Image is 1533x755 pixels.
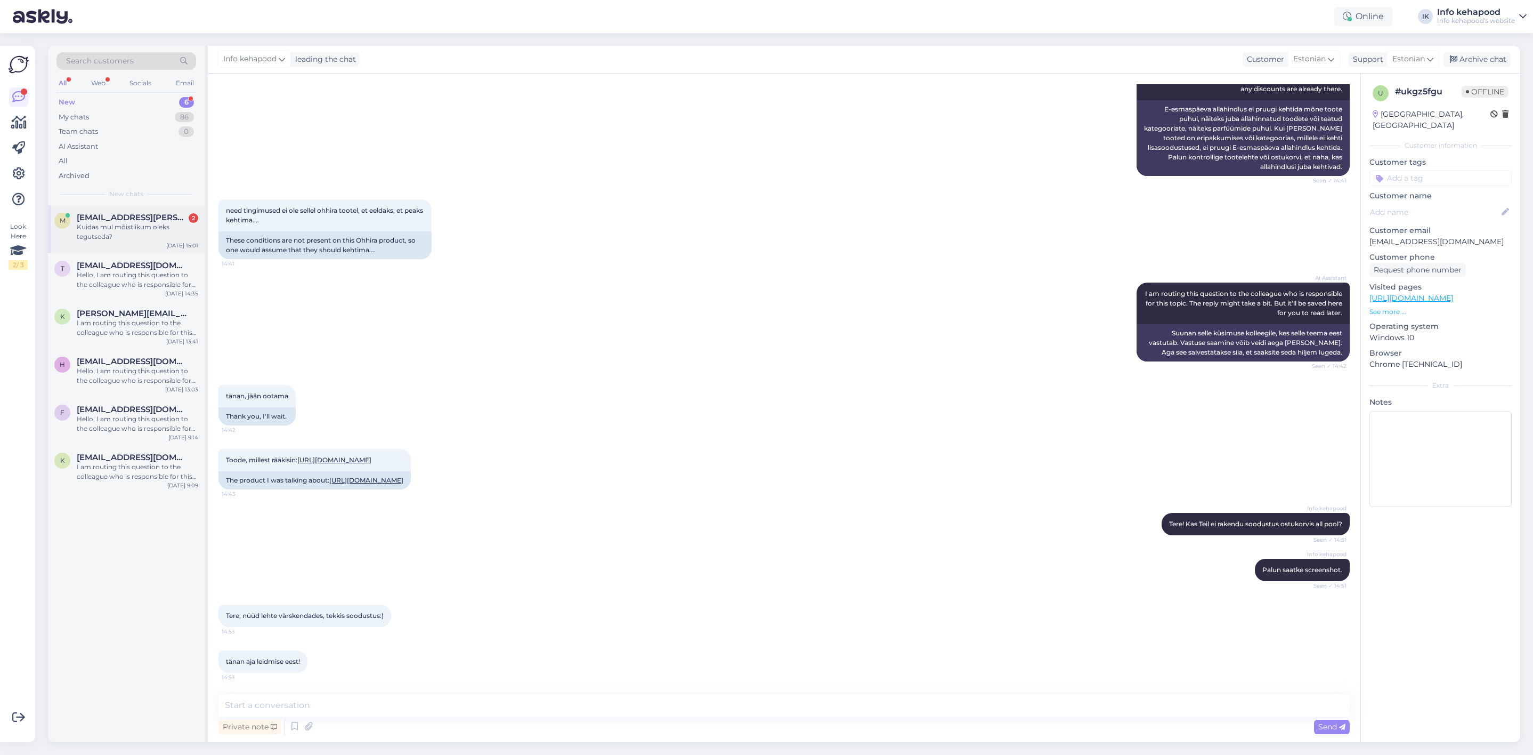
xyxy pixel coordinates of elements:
[166,242,198,250] div: [DATE] 15:01
[1243,54,1284,65] div: Customer
[1369,252,1512,263] p: Customer phone
[1437,17,1515,25] div: Info kehapood's website
[1369,397,1512,408] p: Notes
[77,462,198,481] div: I am routing this question to the colleague who is responsible for this topic. The reply might ta...
[165,290,198,298] div: [DATE] 14:35
[1369,263,1466,277] div: Request phone number
[175,112,194,123] div: 86
[1418,9,1433,24] div: IK
[1369,225,1512,236] p: Customer email
[1378,89,1383,97] span: u
[1369,321,1512,332] p: Operating system
[9,54,29,75] img: Askly Logo
[1307,536,1347,544] span: Seen ✓ 14:51
[1307,176,1347,184] span: Seen ✓ 14:41
[218,407,296,425] div: Thank you, I'll wait.
[1369,170,1512,186] input: Add a tag
[1137,324,1350,362] div: Suunan selle küsimuse kolleegile, kes selle teema eest vastutab. Vastuse saamine võib veidi aega ...
[222,426,262,434] span: 14:42
[1369,141,1512,150] div: Customer information
[59,141,98,152] div: AI Assistant
[9,222,28,270] div: Look Here
[226,206,425,224] span: need tingimused ei ole sellel ohhira tootel, et eeldaks, et peaks kehtima....
[59,126,98,137] div: Team chats
[226,456,371,464] span: Toode, millest rääkisin:
[1369,157,1512,168] p: Customer tags
[9,260,28,270] div: 2 / 3
[297,456,371,464] a: [URL][DOMAIN_NAME]
[167,481,198,489] div: [DATE] 9:09
[77,270,198,290] div: Hello, I am routing this question to the colleague who is responsible for this topic. The reply m...
[77,318,198,338] div: I am routing this question to the colleague who is responsible for this topic. The reply might ta...
[77,414,198,433] div: Hello, I am routing this question to the colleague who is responsible for this topic. The reply m...
[1369,236,1512,247] p: [EMAIL_ADDRESS][DOMAIN_NAME]
[60,216,66,224] span: m
[1369,282,1512,293] p: Visited pages
[59,97,75,108] div: New
[1262,566,1342,574] span: Palun saatke screenshot.
[66,55,134,67] span: Search customers
[60,408,64,416] span: f
[1307,582,1347,590] span: Seen ✓ 14:51
[1443,52,1511,67] div: Archive chat
[329,476,403,484] a: [URL][DOMAIN_NAME]
[1318,722,1345,732] span: Send
[1370,206,1499,218] input: Add name
[77,222,198,242] div: Kuidas mul mõistlikum oleks tegutseda?
[222,628,262,636] span: 14:53
[60,312,65,320] span: k
[127,76,153,90] div: Socials
[1369,381,1512,390] div: Extra
[1334,7,1392,26] div: Online
[1307,550,1347,558] span: Info kehapood
[1369,190,1512,202] p: Customer name
[179,126,194,137] div: 0
[179,97,194,108] div: 6
[56,76,69,90] div: All
[168,433,198,441] div: [DATE] 9:14
[77,213,188,222] span: minnamai.bergmann@gmail.com
[77,261,188,270] span: toropagnessa@gmail.com
[59,112,89,123] div: My chats
[218,471,411,489] div: The product I was talking about:
[1293,53,1326,65] span: Estonian
[60,360,65,368] span: h
[77,405,188,414] span: flowerindex@gmail.com
[222,260,262,268] span: 14:41
[1392,53,1425,65] span: Estonian
[89,76,108,90] div: Web
[226,657,300,665] span: tänan aja leidmise eest!
[61,264,64,272] span: t
[1307,504,1347,512] span: Info kehapood
[77,366,198,385] div: Hello, I am routing this question to the colleague who is responsible for this topic. The reply m...
[1369,307,1512,317] p: See more ...
[1373,109,1490,131] div: [GEOGRAPHIC_DATA], [GEOGRAPHIC_DATA]
[165,385,198,393] div: [DATE] 13:03
[59,156,68,166] div: All
[1437,8,1527,25] a: Info kehapoodInfo kehapood's website
[222,490,262,498] span: 14:43
[1395,85,1462,98] div: # ukgz5fgu
[226,612,384,620] span: Tere, nüüd lehte värskendades, tekkis soodustus:)
[1169,520,1342,528] span: Tere! Kas Teil ei rakendu soodustus ostukorvis all pool?
[1369,359,1512,370] p: Chrome [TECHNICAL_ID]
[1145,290,1344,317] span: I am routing this question to the colleague who is responsible for this topic. The reply might ta...
[1137,100,1350,176] div: E-esmaspäeva allahindlus ei pruugi kehtida mõne toote puhul, näiteks juba allahinnatud toodete võ...
[1437,8,1515,17] div: Info kehapood
[223,53,277,65] span: Info kehapood
[166,338,198,346] div: [DATE] 13:41
[218,231,432,259] div: These conditions are not present on this Ohhira product, so one would assume that they should keh...
[1307,362,1347,370] span: Seen ✓ 14:42
[1369,332,1512,343] p: Windows 10
[109,189,143,199] span: New chats
[226,392,288,400] span: tänan, jään ootama
[1307,274,1347,282] span: AI Assistant
[291,54,356,65] div: leading the chat
[174,76,196,90] div: Email
[59,171,90,181] div: Archived
[60,456,65,464] span: k
[77,357,188,366] span: helinmarkus@hotmail.com
[1369,348,1512,359] p: Browser
[218,720,281,734] div: Private note
[77,309,188,318] span: kelly.koger1@gmail.com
